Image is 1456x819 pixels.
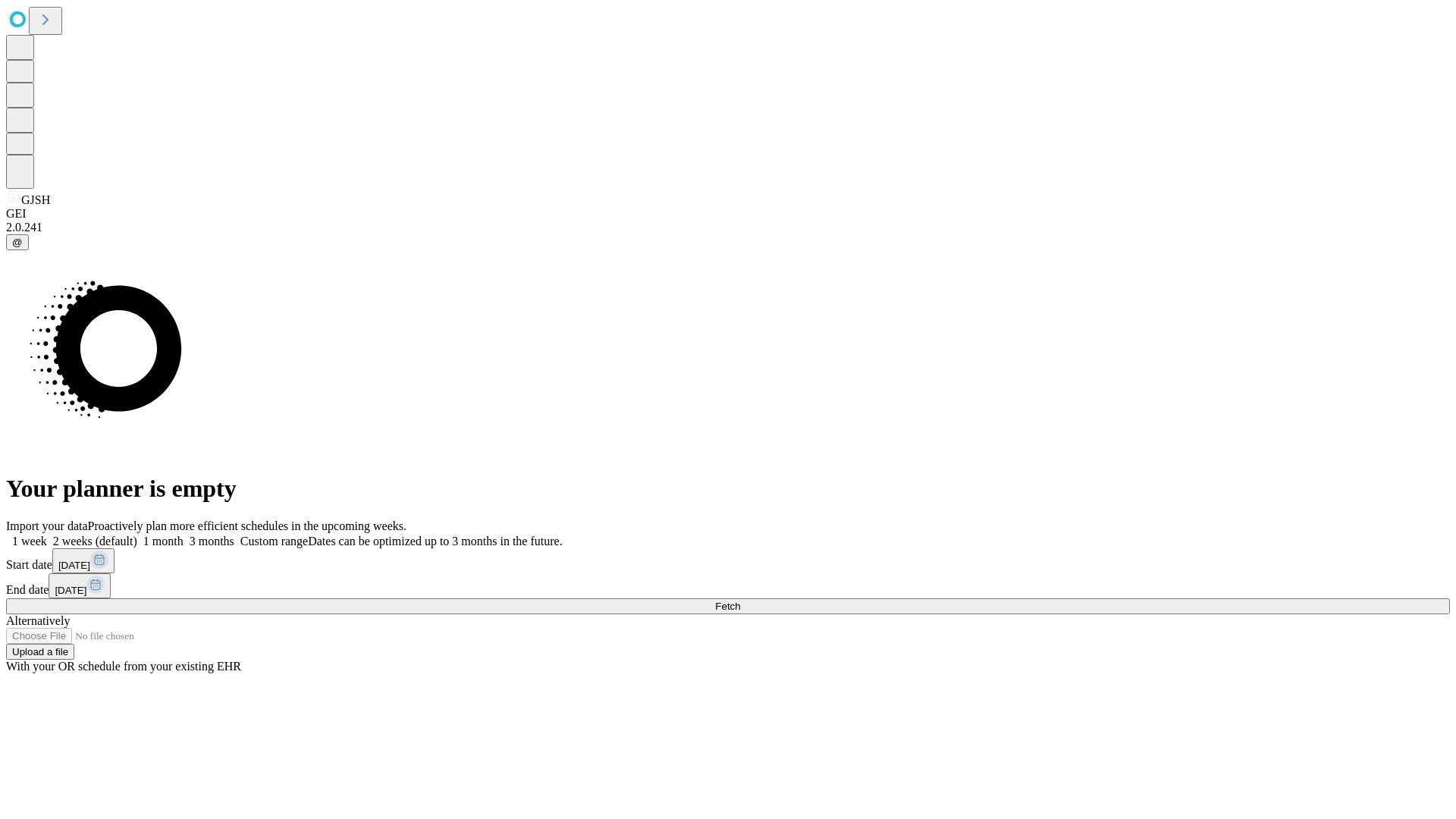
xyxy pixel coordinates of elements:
span: Dates can be optimized up to 3 months in the future. [308,535,562,548]
div: GEI [6,207,1450,221]
span: [DATE] [58,560,90,571]
span: 3 months [190,535,234,548]
span: 1 week [12,535,47,548]
span: 1 month [143,535,184,548]
span: Import your data [6,519,88,532]
span: GJSH [21,193,50,206]
span: [DATE] [55,585,86,596]
span: @ [12,237,23,248]
button: Upload a file [6,644,74,660]
button: Fetch [6,598,1450,614]
button: [DATE] [49,573,111,598]
div: Start date [6,548,1450,573]
button: @ [6,234,29,250]
span: With your OR schedule from your existing EHR [6,660,241,673]
span: Custom range [240,535,308,548]
span: Proactively plan more efficient schedules in the upcoming weeks. [88,519,406,532]
span: Alternatively [6,614,70,627]
span: Fetch [715,601,740,612]
div: 2.0.241 [6,221,1450,234]
div: End date [6,573,1450,598]
span: 2 weeks (default) [53,535,137,548]
button: [DATE] [52,548,115,573]
h1: Your planner is empty [6,475,1450,503]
